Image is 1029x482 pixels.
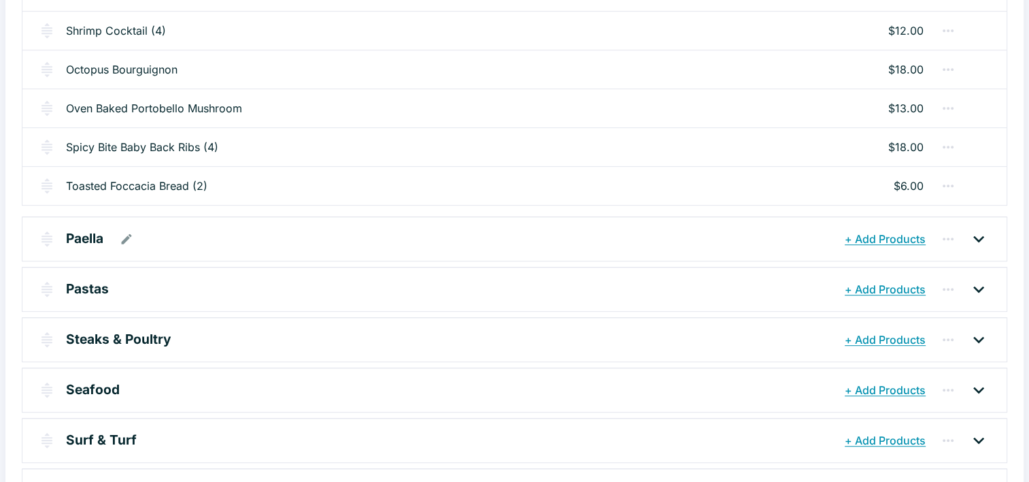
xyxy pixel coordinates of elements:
[841,227,929,251] button: + Add Products
[39,22,55,39] img: drag-handle.svg
[39,178,55,194] img: drag-handle.svg
[22,318,1007,361] div: Steaks & Poultry+ Add Products
[841,378,929,402] button: + Add Products
[894,178,924,194] p: $6.00
[39,382,55,398] img: drag-handle.svg
[841,428,929,453] button: + Add Products
[66,430,137,450] p: Surf & Turf
[22,217,1007,261] div: Paella+ Add Products
[66,61,178,78] a: Octopus Bourguignon
[66,139,218,155] a: Spicy Bite Baby Back Ribs (4)
[39,139,55,155] img: drag-handle.svg
[22,368,1007,412] div: Seafood+ Add Products
[22,419,1007,462] div: Surf & Turf+ Add Products
[888,61,924,78] p: $18.00
[66,380,120,400] p: Seafood
[888,22,924,39] p: $12.00
[66,279,109,299] p: Pastas
[841,327,929,352] button: + Add Products
[66,330,171,349] p: Steaks & Poultry
[39,332,55,348] img: drag-handle.svg
[39,231,55,247] img: drag-handle.svg
[39,100,55,116] img: drag-handle.svg
[39,281,55,298] img: drag-handle.svg
[66,229,103,248] p: Paella
[841,277,929,302] button: + Add Products
[888,100,924,116] p: $13.00
[66,178,207,194] a: Toasted Foccacia Bread (2)
[22,268,1007,311] div: Pastas+ Add Products
[888,139,924,155] p: $18.00
[39,61,55,78] img: drag-handle.svg
[66,100,242,116] a: Oven Baked Portobello Mushroom
[66,22,166,39] a: Shrimp Cocktail (4)
[39,432,55,449] img: drag-handle.svg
